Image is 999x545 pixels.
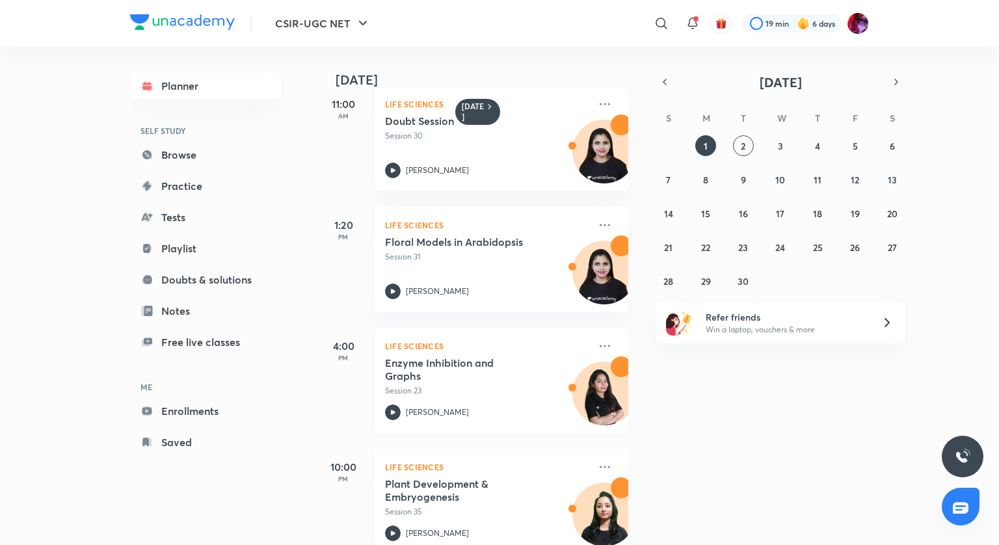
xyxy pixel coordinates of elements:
h6: SELF STUDY [130,120,281,142]
abbr: September 24, 2025 [775,241,785,254]
h6: Refer friends [706,310,866,324]
abbr: Thursday [815,112,820,124]
img: referral [666,310,692,336]
a: Tests [130,204,281,230]
abbr: September 10, 2025 [775,174,785,186]
button: avatar [711,13,732,34]
abbr: September 15, 2025 [701,207,710,220]
h5: Floral Models in Arabidopsis [385,235,547,248]
abbr: September 21, 2025 [664,241,673,254]
abbr: September 20, 2025 [887,207,898,220]
button: September 27, 2025 [882,237,903,258]
p: [PERSON_NAME] [406,406,469,418]
button: September 6, 2025 [882,135,903,156]
button: September 20, 2025 [882,203,903,224]
abbr: Wednesday [777,112,786,124]
abbr: September 18, 2025 [813,207,822,220]
p: Life Sciences [385,96,589,112]
abbr: September 4, 2025 [815,140,820,152]
p: Life Sciences [385,338,589,354]
p: PM [317,233,369,241]
button: September 14, 2025 [658,203,679,224]
abbr: September 27, 2025 [888,241,897,254]
abbr: September 25, 2025 [813,241,823,254]
a: Browse [130,142,281,168]
button: September 21, 2025 [658,237,679,258]
abbr: September 16, 2025 [739,207,748,220]
abbr: September 9, 2025 [741,174,746,186]
h4: [DATE] [336,72,641,88]
p: PM [317,475,369,483]
abbr: September 7, 2025 [666,174,671,186]
abbr: September 28, 2025 [663,275,673,287]
abbr: September 22, 2025 [701,241,710,254]
a: Saved [130,429,281,455]
button: CSIR-UGC NET [267,10,379,36]
abbr: Monday [702,112,710,124]
abbr: Tuesday [741,112,746,124]
p: [PERSON_NAME] [406,527,469,539]
abbr: September 1, 2025 [704,140,708,152]
button: September 30, 2025 [733,271,754,291]
abbr: September 8, 2025 [703,174,708,186]
abbr: September 17, 2025 [776,207,784,220]
p: Session 23 [385,385,589,397]
button: September 16, 2025 [733,203,754,224]
button: September 2, 2025 [733,135,754,156]
h5: 10:00 [317,459,369,475]
abbr: September 29, 2025 [701,275,711,287]
abbr: September 13, 2025 [888,174,897,186]
a: Free live classes [130,329,281,355]
abbr: September 11, 2025 [814,174,821,186]
abbr: September 14, 2025 [664,207,673,220]
a: Company Logo [130,14,235,33]
img: avatar [715,18,727,29]
img: streak [797,17,810,30]
abbr: September 3, 2025 [778,140,783,152]
h5: Doubt Session [385,114,547,127]
img: Avatar [573,369,635,431]
a: Playlist [130,235,281,261]
button: September 22, 2025 [695,237,716,258]
button: September 3, 2025 [770,135,791,156]
button: September 25, 2025 [807,237,828,258]
button: September 5, 2025 [845,135,866,156]
button: September 11, 2025 [807,169,828,190]
p: Session 30 [385,130,589,142]
button: September 9, 2025 [733,169,754,190]
img: Company Logo [130,14,235,30]
abbr: Saturday [890,112,895,124]
button: September 29, 2025 [695,271,716,291]
img: Bidhu Bhushan [847,12,869,34]
h6: ME [130,376,281,398]
button: September 12, 2025 [845,169,866,190]
h5: 1:20 [317,217,369,233]
abbr: September 2, 2025 [741,140,745,152]
abbr: September 5, 2025 [853,140,858,152]
button: September 24, 2025 [770,237,791,258]
button: September 8, 2025 [695,169,716,190]
abbr: September 19, 2025 [851,207,860,220]
p: Session 35 [385,506,589,518]
button: September 19, 2025 [845,203,866,224]
a: Notes [130,298,281,324]
img: Avatar [573,127,635,189]
p: Win a laptop, vouchers & more [706,324,866,336]
button: September 10, 2025 [770,169,791,190]
button: September 18, 2025 [807,203,828,224]
button: September 28, 2025 [658,271,679,291]
abbr: Friday [853,112,858,124]
button: September 4, 2025 [807,135,828,156]
button: [DATE] [674,73,887,91]
img: Avatar [573,248,635,310]
p: Life Sciences [385,217,589,233]
p: Life Sciences [385,459,589,475]
h6: [DATE] [462,101,485,122]
abbr: September 12, 2025 [851,174,859,186]
abbr: Sunday [666,112,671,124]
a: Planner [130,73,281,99]
p: Session 31 [385,251,589,263]
p: [PERSON_NAME] [406,286,469,297]
button: September 23, 2025 [733,237,754,258]
button: September 26, 2025 [845,237,866,258]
